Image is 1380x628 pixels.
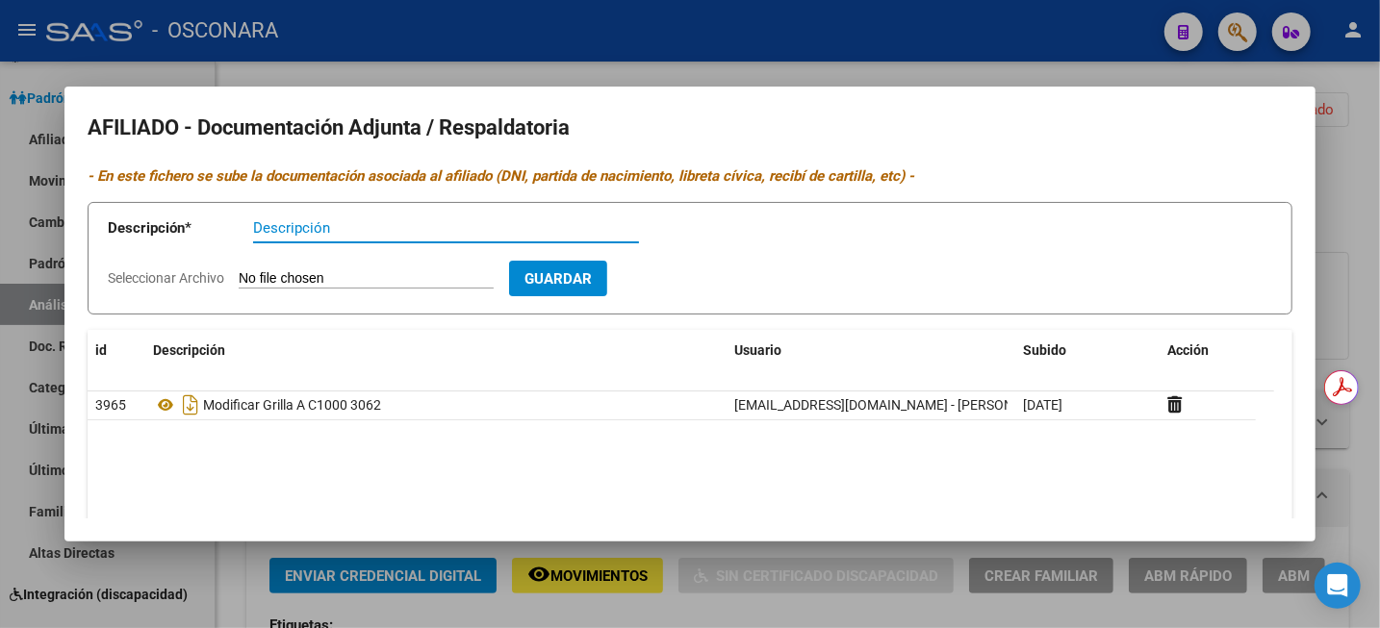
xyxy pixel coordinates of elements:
[1160,330,1256,371] datatable-header-cell: Acción
[1023,397,1062,413] span: [DATE]
[88,330,145,371] datatable-header-cell: id
[1023,342,1066,358] span: Subido
[153,342,225,358] span: Descripción
[727,330,1015,371] datatable-header-cell: Usuario
[108,217,253,239] p: Descripción
[88,110,1292,146] h2: AFILIADO - Documentación Adjunta / Respaldatoria
[95,397,126,413] span: 3965
[1167,342,1209,358] span: Acción
[734,397,1061,413] span: [EMAIL_ADDRESS][DOMAIN_NAME] - [PERSON_NAME]
[88,167,914,185] i: - En este fichero se sube la documentación asociada al afiliado (DNI, partida de nacimiento, libr...
[1315,563,1361,609] div: Open Intercom Messenger
[95,342,107,358] span: id
[203,397,381,413] span: Modificar Grilla A C1000 3062
[734,342,781,358] span: Usuario
[524,270,592,288] span: Guardar
[178,389,203,420] i: Descargar documento
[509,261,607,296] button: Guardar
[1015,330,1160,371] datatable-header-cell: Subido
[145,330,727,371] datatable-header-cell: Descripción
[108,270,224,286] span: Seleccionar Archivo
